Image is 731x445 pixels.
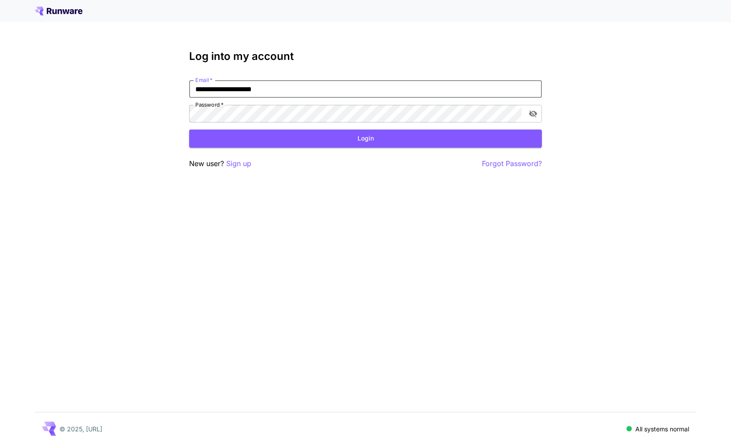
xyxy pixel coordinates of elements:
[226,158,251,169] button: Sign up
[189,158,251,169] p: New user?
[482,158,542,169] button: Forgot Password?
[635,424,689,434] p: All systems normal
[60,424,102,434] p: © 2025, [URL]
[195,101,224,108] label: Password
[189,130,542,148] button: Login
[189,50,542,63] h3: Log into my account
[525,106,541,122] button: toggle password visibility
[195,76,213,84] label: Email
